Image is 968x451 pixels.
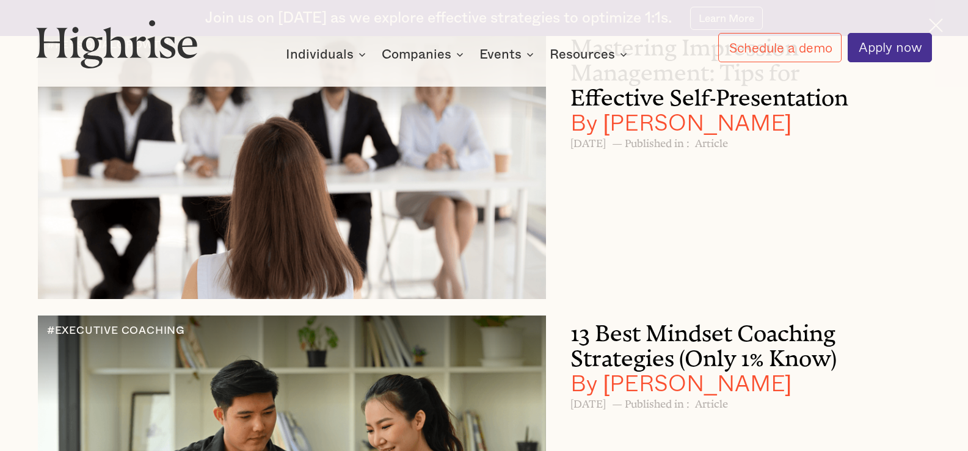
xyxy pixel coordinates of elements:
[550,47,615,62] div: Resources
[36,20,198,68] img: Highrise logo
[382,47,451,62] div: Companies
[570,30,894,134] h3: Mastering Impression Management: Tips for Effective Self-Presentation
[695,395,728,408] h6: Article
[479,47,522,62] div: Events
[612,135,690,148] h6: — Published in :
[382,47,467,62] div: Companies
[570,395,606,408] h6: [DATE]
[38,30,930,299] a: Person adjusting their appearance before a meeting, focusing on impression management.#PERSONALGR...
[718,33,842,62] a: Schedule a demo
[570,104,792,139] span: By [PERSON_NAME]
[612,395,690,408] h6: — Published in :
[695,135,728,148] h6: Article
[848,33,931,62] a: Apply now
[47,325,185,336] div: #EXECUTIVE COACHING
[570,365,792,400] span: By [PERSON_NAME]
[286,47,354,62] div: Individuals
[570,135,606,148] h6: [DATE]
[479,47,537,62] div: Events
[570,316,894,395] h3: 13 Best Mindset Coaching Strategies (Only 1% Know)
[550,47,631,62] div: Resources
[286,47,369,62] div: Individuals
